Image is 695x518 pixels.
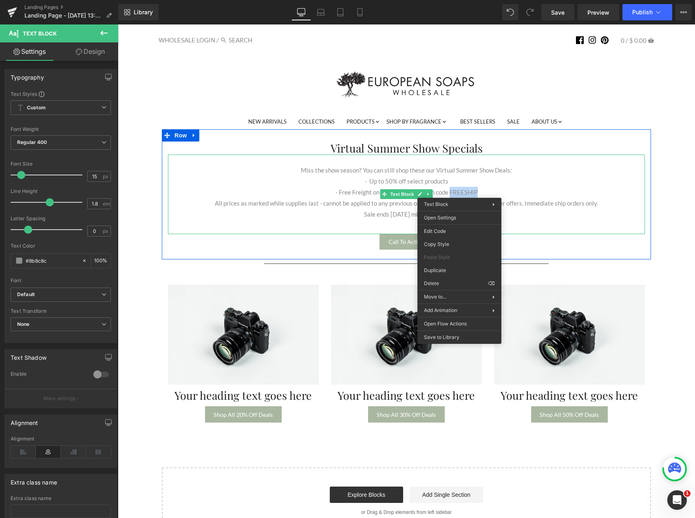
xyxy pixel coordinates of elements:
p: Sale ends [DATE] midnight PST! [50,184,527,195]
span: Duplicate [424,267,495,274]
span: Delete [424,280,488,287]
span: Publish [632,9,653,15]
button: Undo [502,4,518,20]
a: Call To Action [262,210,316,225]
span: ABOUT US [414,94,439,100]
a: Desktop [291,4,311,20]
a: 0 / $ 0.00 [503,7,536,24]
span: ⌫ [488,280,495,287]
div: Text Color [11,243,111,249]
h1: Your heading text goes here [213,364,364,377]
span: px [103,228,110,234]
span: / [99,12,101,19]
span: Shop All 20% Off Deals [96,387,155,394]
a: Expand / Collapse [307,165,315,175]
div: Enable [11,371,85,379]
span: Landing Page - [DATE] 13:18:55 [24,12,103,19]
span: Open Settings [424,214,495,221]
span: 1 [684,490,691,497]
button: Redo [522,4,538,20]
div: Text Transform [11,308,111,314]
input: Search [102,7,164,24]
a: Shop All 50% Off Deals [413,382,490,398]
b: None [17,321,30,327]
button: More [675,4,692,20]
div: Font [11,278,111,283]
a: SALE [384,91,407,104]
p: More settings [43,395,76,402]
a: ABOUT US [408,91,445,104]
iframe: Intercom live chat [667,490,687,510]
a: Laptop [311,4,331,20]
div: Extra class name [11,474,57,486]
div: Typography [11,69,44,81]
a: SHOP BY FRAGRANCE [263,91,329,104]
a: Explore Blocks [212,462,285,478]
div: Alignment [11,415,38,426]
span: Save [551,8,565,17]
div: Font Weight [11,126,111,132]
a: Landing Pages [24,4,118,11]
h1: Your heading text goes here [376,364,527,377]
span: Save to Library [424,334,495,341]
span: Preview [587,8,609,17]
a: Add Single Section [292,462,365,478]
span: Library [134,9,153,16]
span: Shop All 50% Off Deals [422,387,481,394]
div: Extra class name [11,496,111,501]
img: long_updated_logo_ce61d843-8ccd-4419-81ce-75cece0ded96.jpg [217,45,360,75]
a: Expand / Collapse [71,105,82,117]
div: Text Shadow [11,350,46,361]
span: Move to... [424,293,492,301]
span: Paste Style [424,254,495,261]
i: Default [17,291,35,298]
p: or Drag & Drop elements from left sidebar [57,485,520,491]
a: Tablet [331,4,350,20]
a: New Library [118,4,159,20]
span: Row [55,105,71,117]
h1: Your heading text goes here [50,364,201,377]
div: Letter Spacing [11,216,111,221]
div: Text Styles [11,91,111,97]
p: Miss the show season? You can still shop these our Virtual Summer Show Deals: [50,140,527,151]
button: Publish [622,4,672,20]
div: Line Height [11,188,111,194]
a: BEST SELLERS [337,91,383,104]
input: Color [26,256,78,265]
button: More settings [5,389,117,408]
div: Alignment [11,436,111,442]
a: Shop All 20% Off Deals [87,382,164,398]
span: em [103,201,110,206]
p: All prices as marked while supplies last - cannot be applied to any previous orders or combined w... [50,173,527,184]
a: NEW ARRIVALS [125,91,174,104]
span: SALE [389,94,402,100]
p: - Free Freight on orders $1000+ with code FREESHIP [50,162,527,173]
a: Shop All 30% Off Deals [250,382,327,398]
span: Text Block [271,165,298,175]
a: Preview [578,4,619,20]
span: Text Block [23,30,57,37]
span: BEST SELLERS [342,94,377,100]
span: Open Flow Actions [424,320,495,328]
span: px [103,174,110,179]
span: SHOP BY FRAGRANCE [269,94,324,100]
span: Shop All 30% Off Deals [259,387,318,394]
span: Copy Style [424,241,495,248]
a: COLLECTIONS [175,91,222,104]
span: Edit Code [424,228,495,235]
b: Regular 400 [17,139,47,145]
h1: Virtual Summer Show Specials [50,117,527,130]
a: PRODUCTS [223,91,262,104]
div: Font Size [11,161,111,167]
a: Wholesale Login [41,12,97,19]
a: Mobile [350,4,370,20]
span: Add Animation [424,307,492,314]
span: COLLECTIONS [181,94,217,100]
div: % [91,254,110,268]
p: - Up to 50% off select products [50,151,527,162]
span: NEW ARRIVALS [130,94,169,100]
span: PRODUCTS [229,94,257,100]
span: Call To Action [271,214,307,221]
a: Design [61,42,120,61]
b: Custom [27,104,46,111]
